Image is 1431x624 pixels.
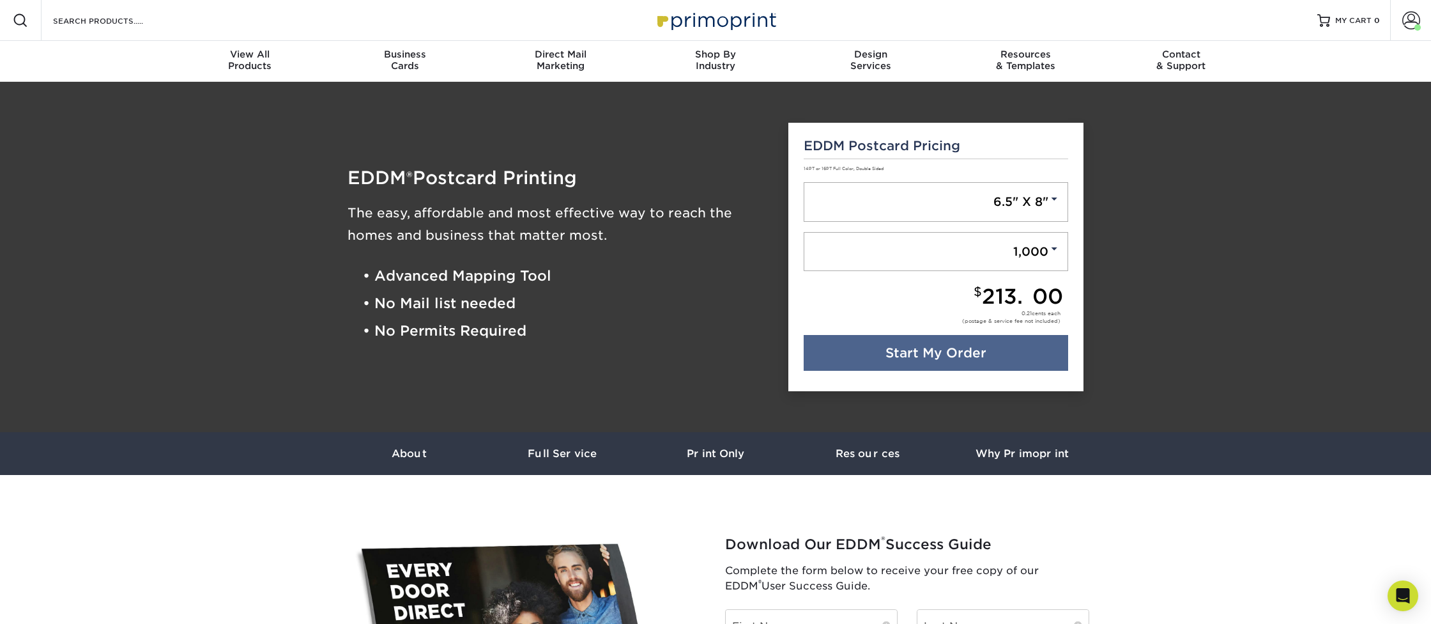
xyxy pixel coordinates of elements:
div: Industry [638,49,793,72]
small: $ [974,285,982,299]
h5: EDDM Postcard Pricing [804,138,1069,153]
a: View AllProducts [172,41,328,82]
h3: Resources [792,448,945,460]
a: Print Only [639,432,792,475]
h3: Print Only [639,448,792,460]
a: Full Service [486,432,639,475]
a: Resources& Templates [948,41,1103,82]
p: Complete the form below to receive your free copy of our EDDM User Success Guide. [725,563,1089,594]
li: • No Mail list needed [363,290,769,317]
li: • Advanced Mapping Tool [363,262,769,290]
span: Resources [948,49,1103,60]
sup: ® [881,534,885,547]
span: View All [172,49,328,60]
a: Direct MailMarketing [483,41,638,82]
span: MY CART [1335,15,1372,26]
span: 0 [1374,16,1380,25]
div: Open Intercom Messenger [1388,581,1418,611]
div: & Support [1103,49,1259,72]
h3: Why Primoprint [945,448,1099,460]
span: ® [406,168,413,187]
span: Business [328,49,483,60]
small: 14PT or 16PT Full Color, Double Sided [804,166,884,171]
h2: Download Our EDDM Success Guide [725,536,1089,553]
div: Cards [328,49,483,72]
div: Marketing [483,49,638,72]
span: 213.00 [982,284,1063,309]
div: Services [793,49,948,72]
a: About [332,432,486,475]
a: Why Primoprint [945,432,1099,475]
h3: Full Service [486,448,639,460]
a: Contact& Support [1103,41,1259,82]
h3: About [332,448,486,460]
a: 6.5" X 8" [804,182,1069,222]
a: BusinessCards [328,41,483,82]
span: 0.21 [1022,310,1032,316]
span: Shop By [638,49,793,60]
h3: The easy, affordable and most effective way to reach the homes and business that matter most. [348,202,769,247]
div: Products [172,49,328,72]
a: 1,000 [804,232,1069,272]
img: Primoprint [652,6,779,34]
div: cents each (postage & service fee not included) [962,309,1060,325]
div: & Templates [948,49,1103,72]
input: SEARCH PRODUCTS..... [52,13,176,28]
sup: ® [758,578,761,588]
a: Shop ByIndustry [638,41,793,82]
span: Design [793,49,948,60]
h1: EDDM Postcard Printing [348,169,769,187]
span: Direct Mail [483,49,638,60]
span: Contact [1103,49,1259,60]
a: Resources [792,432,945,475]
a: Start My Order [804,335,1069,371]
a: DesignServices [793,41,948,82]
li: • No Permits Required [363,318,769,345]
